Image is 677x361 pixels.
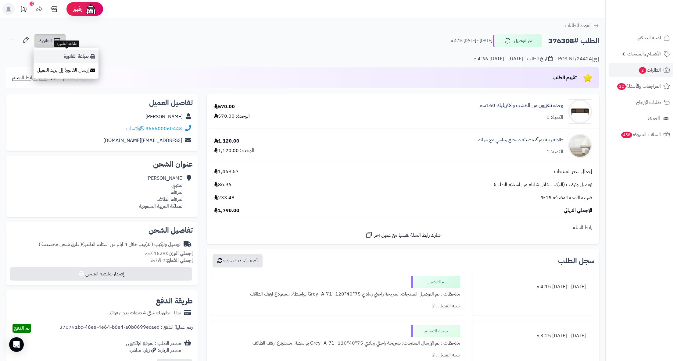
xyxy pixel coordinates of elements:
span: تقييم الطلب [553,74,577,81]
a: الطلبات2 [609,63,673,77]
div: [DATE] - [DATE] 3:25 م [476,330,590,342]
div: ملاحظات : تم التوصيل المنتجات: تسريحة راحتي رمادي 75*40*120- Grey -A-71 بواسطة: مستودع ارفف الطائف [216,288,460,300]
div: تم التوصيل [411,276,460,288]
div: الكمية: 1 [546,114,563,121]
a: العملاء [609,111,673,126]
a: شارك رابط السلة نفسها مع عميل آخر [365,231,441,239]
span: 2 [639,67,646,74]
a: [PERSON_NAME] [145,113,183,120]
span: لوحة التحكم [638,34,661,42]
img: ai-face.png [85,3,97,15]
h2: عنوان الشحن [11,161,193,168]
span: 22 [617,83,626,90]
span: تم الدفع [14,324,30,332]
button: إصدار بوليصة الشحن [10,267,192,281]
div: تنبيه العميل : لا [216,300,460,312]
a: وحدة تلفزيون من الخشب والاكريليك 160سم [479,102,563,109]
div: رقم عملية الدفع : 370791bc-46ee-4e64-b6e4-a0b0699ecaed [59,324,193,333]
a: طلبات الإرجاع [609,95,673,110]
div: رابط السلة [209,224,597,231]
a: لوحة التحكم [609,30,673,45]
a: السلات المتروكة458 [609,127,673,142]
img: 1738651482-220601011391-90x90.jpg [568,99,592,124]
small: [DATE] - [DATE] 4:15 م [451,38,492,44]
button: أضف تحديث جديد [213,254,263,267]
div: 570.00 [214,103,235,110]
span: مشاركة رابط التقييم [12,74,47,81]
span: العملاء [648,114,660,123]
span: المراجعات والأسئلة [617,82,661,90]
a: مشاركة رابط التقييم [12,74,58,81]
span: الفاتورة [39,37,52,44]
a: 966500060448 [145,125,182,132]
img: 1754390410-1-90x90.jpg [568,134,592,158]
small: 2 قطعة [151,257,193,264]
a: [EMAIL_ADDRESS][DOMAIN_NAME] [103,137,182,144]
div: تنبيه العميل : لا [216,349,460,361]
a: العودة للطلبات [565,22,599,29]
span: السلات المتروكة [621,130,661,139]
h3: سجل الطلب [558,257,594,264]
span: توصيل وتركيب (التركيب خلال 4 ايام من استلام الطلب) [494,181,592,188]
div: [PERSON_NAME] العتيبي العرفاء، العرفاء، الطائف المملكة العربية السعودية [139,175,184,210]
a: المراجعات والأسئلة22 [609,79,673,94]
span: إجمالي سعر المنتجات [554,168,592,175]
span: 458 [621,132,632,138]
div: مصدر الطلب :الموقع الإلكتروني [126,340,181,354]
span: طلبات الإرجاع [636,98,661,107]
div: POS-NT/24424 [558,55,599,63]
div: 1,120.00 [214,138,239,145]
button: تم التوصيل [493,34,542,47]
div: تمارا - فاتورتك حتى 4 دفعات بدون فوائد [109,310,181,317]
span: 1,469.57 [214,168,239,175]
a: تحديثات المنصة [16,3,31,17]
small: 15.00 كجم [145,250,193,257]
a: واتساب [126,125,144,132]
div: الوحدة: 570.00 [214,113,250,120]
span: الطلبات [638,66,661,74]
strong: إجمالي الوزن: [167,250,193,257]
div: مصدر الزيارة: زيارة مباشرة [126,347,181,354]
span: ضريبة القيمة المضافة 15% [541,194,592,201]
strong: إجمالي القطع: [165,257,193,264]
div: الكمية: 1 [546,148,563,155]
h2: تفاصيل العميل [11,99,193,106]
div: Open Intercom Messenger [9,337,24,352]
h2: تفاصيل الشحن [11,227,193,234]
div: 10 [30,2,34,6]
div: تاريخ الطلب : [DATE] - [DATE] 4:36 م [474,55,553,62]
span: الإجمالي النهائي [564,207,592,214]
div: توصيل وتركيب (التركيب خلال 4 ايام من استلام الطلب) [39,241,181,248]
span: العودة للطلبات [565,22,592,29]
span: شارك رابط السلة نفسها مع عميل آخر [374,232,441,239]
div: طباعة الفاتورة [54,41,79,47]
div: خرجت للتسليم [411,325,460,337]
h2: طريقة الدفع [156,297,193,305]
span: رفيق [73,5,82,13]
span: 86.96 [214,181,231,188]
span: 233.48 [214,194,235,201]
h2: الطلب #376308 [548,35,599,47]
a: إرسال الفاتورة إلى بريد العميل [34,63,99,77]
a: الفاتورة [34,34,66,48]
div: الوحدة: 1,120.00 [214,147,254,154]
div: [DATE] - [DATE] 4:15 م [476,281,590,293]
span: الأقسام والمنتجات [627,50,661,58]
a: طباعة الفاتورة [34,50,99,63]
span: 1,790.00 [214,207,239,214]
a: طاولة زينة بمرآة مضيئة وسطح زجاجي مع خزانة [478,136,563,143]
div: ملاحظات : تم الإرسال المنتجات: تسريحة راحتي رمادي 75*40*120- Grey -A-71 بواسطة: مستودع ارفف الطائف [216,337,460,349]
span: ( طرق شحن مخصصة ) [39,241,82,248]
